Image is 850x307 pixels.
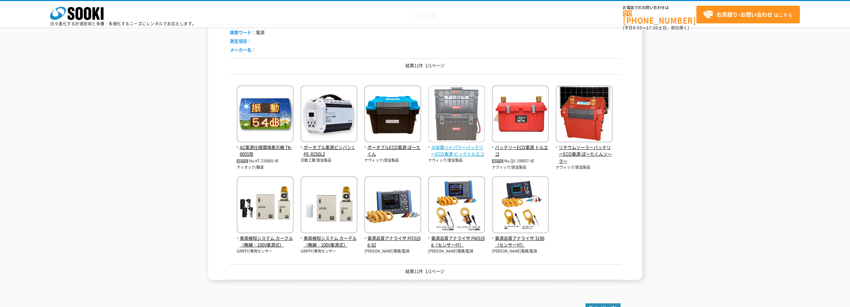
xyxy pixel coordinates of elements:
strong: お見積り･お問い合わせ [716,10,773,18]
a: 電源品質アナライザ PQ3198-92 [364,228,421,249]
img: トルエコ [492,86,549,144]
a: リチウムソーラーバッテリーECO電源 ぽーたくんソーラー [556,137,613,165]
a: バッテリーECO電源 トルエコ [492,137,549,158]
p: GRIFFY/車両センサー [237,249,294,254]
img: LPE-R250L2 [301,86,357,144]
span: AC電源仕様環境表示機 TK-0055型 [237,144,294,158]
li: 電源 [230,29,265,36]
p: [PERSON_NAME]電機/監視 [492,249,549,254]
span: メーカー名： [230,46,256,53]
a: 電源品質アナライザ 3196（センサー付） [492,228,549,249]
span: 大容量ハイパワーバッテリーECO電源 ビックトルエコ [428,144,485,158]
img: TK-0055型 [237,86,294,144]
span: 検索ワード： [230,29,256,35]
span: 電源品質アナライザ 3196（センサー付） [492,235,549,249]
img: カークル（無線・100V電源式） [237,176,294,235]
a: ポータブルECO電源 ぽーたくん [364,137,421,158]
p: ナヴィック/安全製品 [428,158,485,163]
span: お電話でのお問い合わせは [623,6,696,10]
p: 結果11件 1/1ページ [230,268,621,275]
a: 大容量ハイパワーバッテリーECO電源 ビックトルエコ [428,137,485,158]
p: GRIFFY/車両センサー [301,249,357,254]
span: はこちら [703,10,793,20]
a: ポータブル電源ピンバン LPE-R250L2 [301,137,357,158]
span: (平日 ～ 土日、祝日除く) [623,25,689,31]
span: バッテリーECO電源 トルエコ [492,144,549,158]
p: ナヴィック/安全製品 [556,165,613,170]
span: 8:50 [633,25,642,31]
p: 結果11件 1/1ページ [230,62,621,69]
span: 測定項目： [230,38,251,44]
a: [PHONE_NUMBER] [623,10,696,24]
span: ポータブル電源ピンバン LPE-R250L2 [301,144,357,158]
img: ビックトルエコ [428,86,485,144]
p: [PERSON_NAME]電機/監視 [364,249,421,254]
p: No.QS-190057-VE [492,158,549,165]
p: [PERSON_NAME]電機/監視 [428,249,485,254]
span: 電源品質アナライザ PW3198（センサー付） [428,235,485,249]
img: 3196（センサー付） [492,176,549,235]
p: 日々進化する計測技術と多種・多様化するニーズにレンタルでお応えします。 [50,22,196,26]
p: 日動工業/安全製品 [301,158,357,163]
a: 車両検知システム カークル（無線・100V電源式） [237,228,294,249]
a: 車両検知システム カーデル（無線・100V電源式） [301,228,357,249]
img: PW3198（センサー付） [428,176,485,235]
img: PQ3198-92 [364,176,421,235]
img: ぽーたくんソーラー [556,86,613,144]
span: 電源品質アナライザ PQ3198-92 [364,235,421,249]
img: ぽーたくん [364,86,421,144]
a: AC電源仕様環境表示機 TK-0055型 [237,137,294,158]
p: ナヴィック/安全製品 [492,165,549,170]
a: 電源品質アナライザ PW3198（センサー付） [428,228,485,249]
span: 17:30 [646,25,658,31]
p: ティオック/騒音 [237,165,294,170]
span: リチウムソーラーバッテリーECO電源 ぽーたくんソーラー [556,144,613,165]
span: 車両検知システム カーデル（無線・100V電源式） [301,235,357,249]
span: 車両検知システム カークル（無線・100V電源式） [237,235,294,249]
p: ナヴィック/安全製品 [364,158,421,163]
img: カーデル（無線・100V電源式） [301,176,357,235]
a: お見積り･お問い合わせはこちら [696,6,800,23]
span: ポータブルECO電源 ぽーたくん [364,144,421,158]
p: No.KT-210085-VE [237,158,294,165]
